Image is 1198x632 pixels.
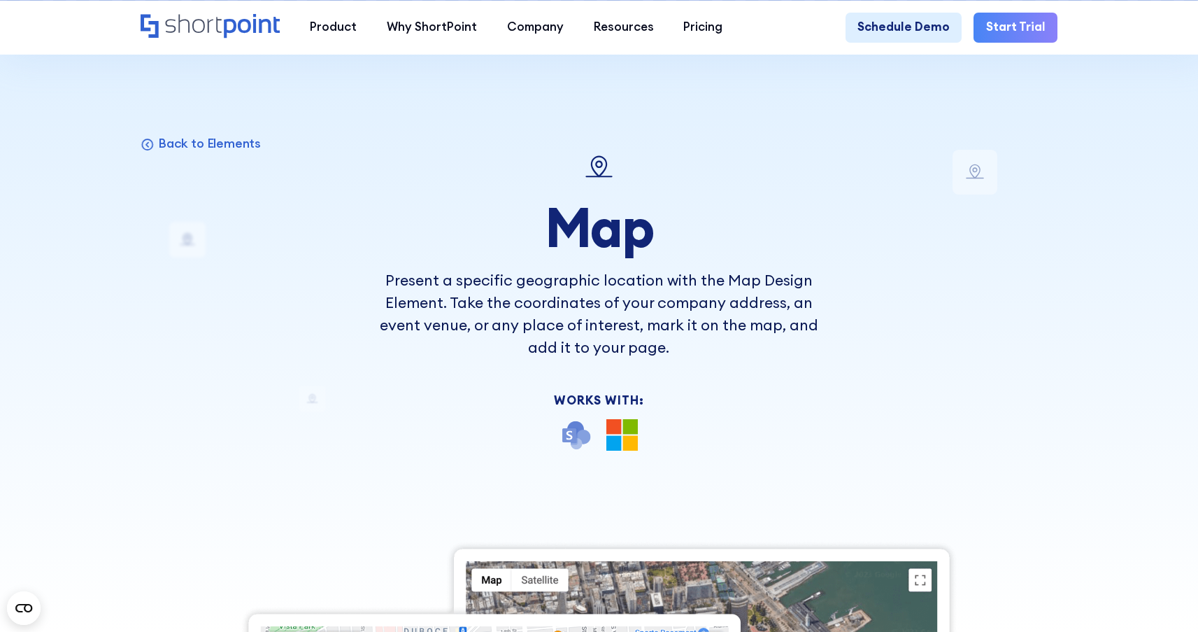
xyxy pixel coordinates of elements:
[295,13,372,43] a: Product
[578,13,669,43] a: Resources
[7,591,41,625] button: Open CMP widget
[946,470,1198,632] iframe: Chat Widget
[560,419,592,451] img: SharePoint icon
[594,18,654,36] div: Resources
[846,13,962,43] a: Schedule Demo
[310,18,357,36] div: Product
[158,135,261,151] p: Back to Elements
[974,13,1057,43] a: Start Trial
[507,18,564,36] div: Company
[141,14,280,40] a: Home
[669,13,738,43] a: Pricing
[492,13,578,43] a: Company
[606,419,638,451] img: Microsoft 365 logo
[387,18,477,36] div: Why ShortPoint
[372,13,492,43] a: Why ShortPoint
[374,198,823,258] h1: Map
[581,150,617,185] img: Map
[374,269,823,359] p: Present a specific geographic location with the Map Design Element. Take the coordinates of your ...
[374,395,823,407] div: Works With:
[141,135,261,151] a: Back to Elements
[683,18,722,36] div: Pricing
